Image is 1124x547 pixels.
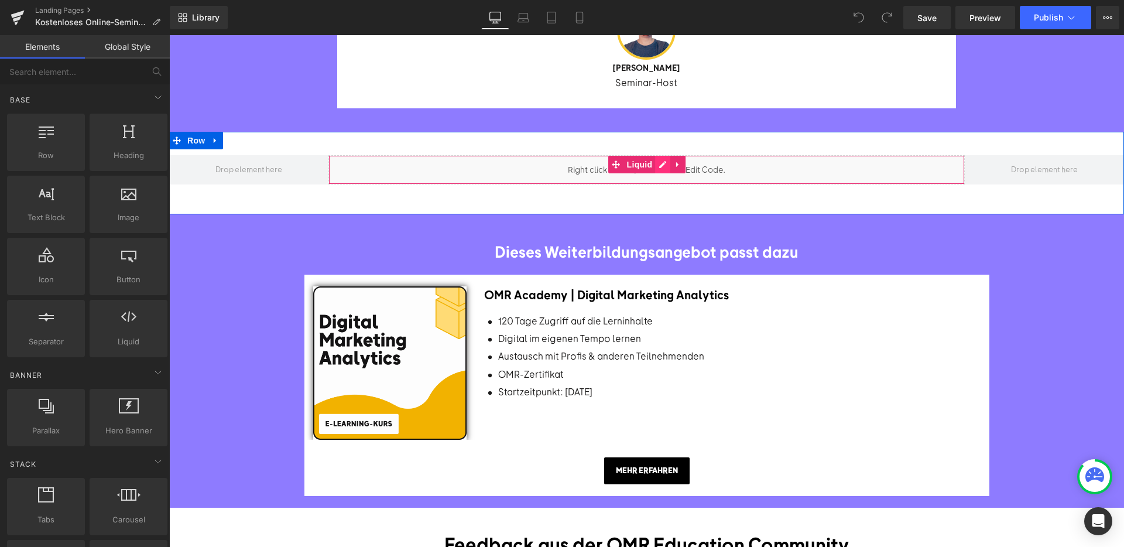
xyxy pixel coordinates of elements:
[1034,13,1063,22] span: Publish
[93,514,164,526] span: Carousel
[1084,507,1112,535] div: Open Intercom Messenger
[93,211,164,224] span: Image
[235,40,719,55] p: Seminar-Host
[435,422,520,449] a: Mehr erfahren
[11,149,81,162] span: Row
[93,425,164,437] span: Hero Banner
[481,6,509,29] a: Desktop
[875,6,899,29] button: Redo
[537,6,566,29] a: Tablet
[955,6,1015,29] a: Preview
[11,211,81,224] span: Text Block
[11,425,81,437] span: Parallax
[9,94,32,105] span: Base
[566,6,594,29] a: Mobile
[93,273,164,286] span: Button
[329,331,535,347] p: OMR-Zertifikat
[443,27,511,37] span: [PERSON_NAME]
[329,349,535,364] p: Startzeitpunkt: [DATE]
[501,121,516,138] a: Expand / Collapse
[325,207,629,226] span: Dieses Weiterbildungsangebot passt dazu
[85,35,170,59] a: Global Style
[917,12,937,24] span: Save
[11,514,81,526] span: Tabs
[192,12,220,23] span: Library
[447,430,509,440] span: Mehr erfahren
[170,6,228,29] a: New Library
[9,459,37,470] span: Stack
[1020,6,1091,29] button: Publish
[509,6,537,29] a: Laptop
[329,296,535,311] p: Digital im eigenen Tempo lernen
[35,18,148,27] span: Kostenloses Online-Seminar | Data Analytics
[11,336,81,348] span: Separator
[93,149,164,162] span: Heading
[35,6,170,15] a: Landing Pages
[9,370,43,381] span: Banner
[329,313,535,329] p: Austausch mit Profis & anderen Teilnehmenden
[11,273,81,286] span: Icon
[93,336,164,348] span: Liquid
[1096,6,1119,29] button: More
[329,278,535,293] div: 120 Tage Zugriff auf die Lerninhalte
[847,6,871,29] button: Undo
[15,97,39,114] span: Row
[455,121,486,138] span: Liquid
[969,12,1001,24] span: Preview
[315,252,560,266] span: OMR Academy | Digital Marketing Analytics
[39,97,54,114] a: Expand / Collapse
